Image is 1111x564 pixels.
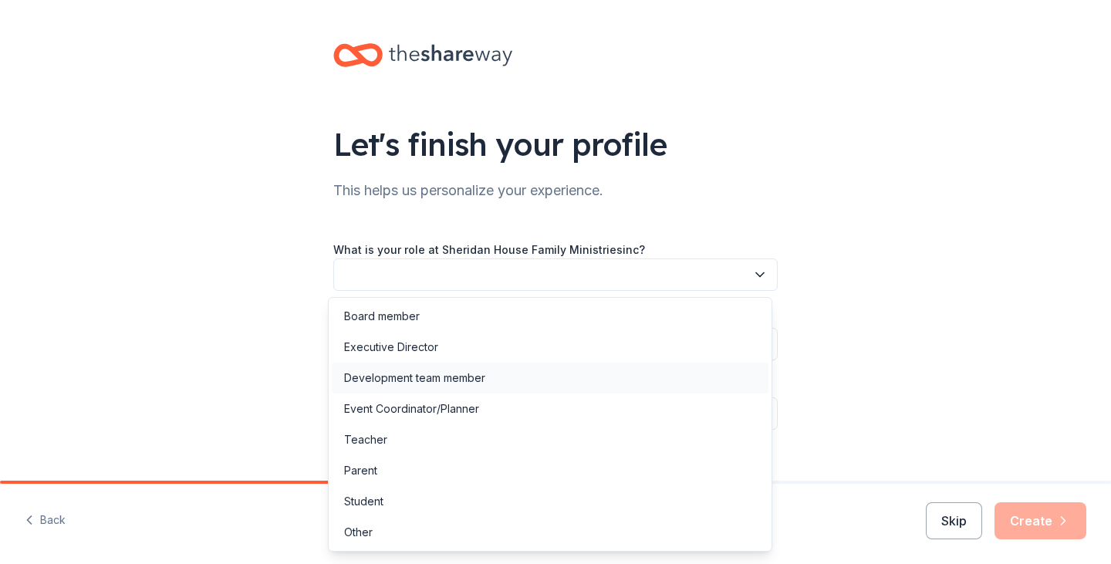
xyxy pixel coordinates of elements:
div: Parent [344,461,377,480]
div: Executive Director [344,338,438,356]
div: Development team member [344,369,485,387]
div: Teacher [344,431,387,449]
div: Student [344,492,383,511]
div: Board member [344,307,420,326]
div: Other [344,523,373,542]
div: Event Coordinator/Planner [344,400,479,418]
